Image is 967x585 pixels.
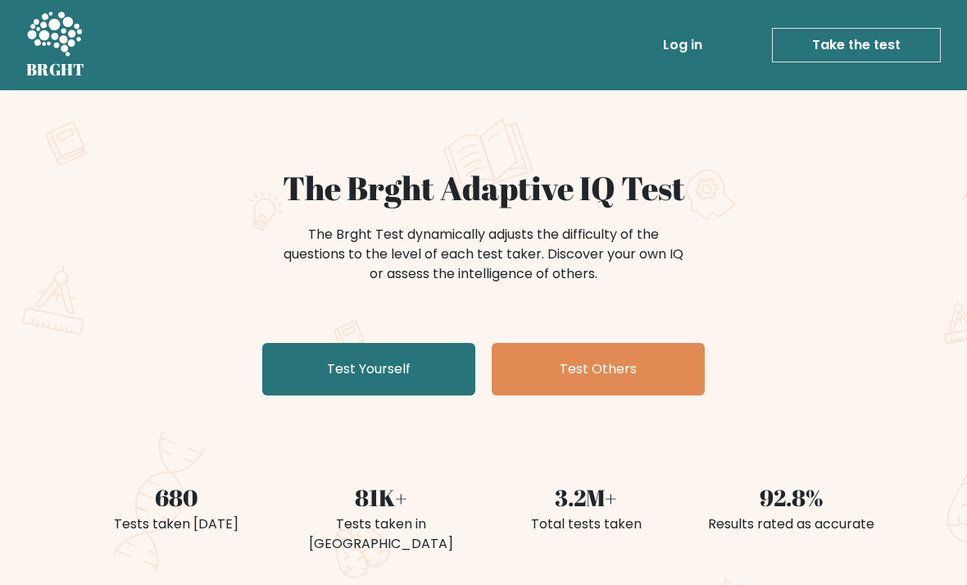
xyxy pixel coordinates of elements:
[493,514,679,534] div: Total tests taken
[26,60,85,80] h5: BRGHT
[288,481,474,515] div: 81K+
[698,514,883,534] div: Results rated as accurate
[288,514,474,554] div: Tests taken in [GEOGRAPHIC_DATA]
[656,29,709,62] a: Log in
[84,481,269,515] div: 680
[84,514,269,534] div: Tests taken [DATE]
[84,169,883,208] h1: The Brght Adaptive IQ Test
[492,343,705,395] a: Test Others
[698,481,883,515] div: 92.8%
[279,225,688,284] div: The Brght Test dynamically adjusts the difficulty of the questions to the level of each test take...
[262,343,475,395] a: Test Yourself
[493,481,679,515] div: 3.2M+
[772,28,941,62] a: Take the test
[26,7,85,84] a: BRGHT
